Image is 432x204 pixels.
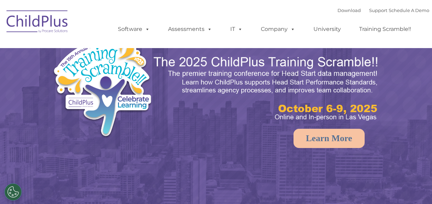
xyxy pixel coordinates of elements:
[307,22,348,36] a: University
[254,22,302,36] a: Company
[293,129,365,148] a: Learn More
[389,8,429,13] a: Schedule A Demo
[161,22,219,36] a: Assessments
[4,183,22,201] button: Cookies Settings
[337,8,429,13] font: |
[337,8,361,13] a: Download
[352,22,418,36] a: Training Scramble!!
[3,5,72,40] img: ChildPlus by Procare Solutions
[369,8,387,13] a: Support
[223,22,250,36] a: IT
[111,22,157,36] a: Software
